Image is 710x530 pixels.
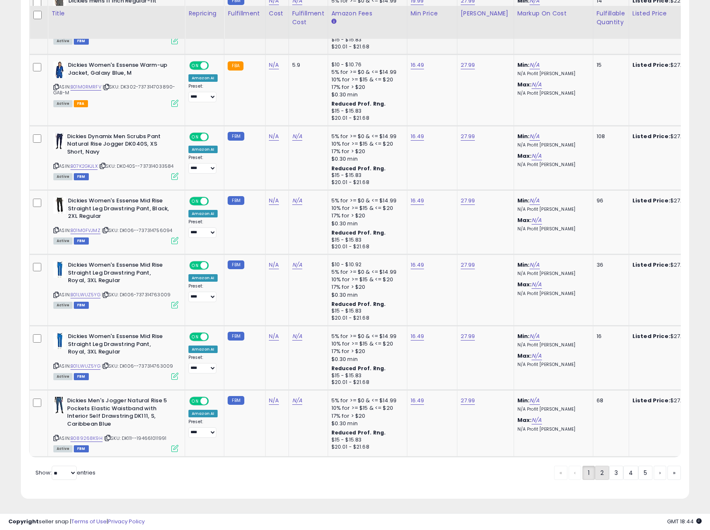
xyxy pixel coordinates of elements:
[68,261,169,287] b: Dickies Women's Essense Mid Rise Straight Leg Drawstring Pant, Royal, 3XL Regular
[461,197,475,205] a: 27.99
[67,133,168,158] b: Dickies Dynamix Men Scrubs Pant Natural Rise Jogger DK040S, XS Short, Navy
[597,397,622,404] div: 68
[461,132,475,141] a: 27.99
[70,227,100,234] a: B01M0FVJMZ
[411,396,424,405] a: 16.49
[331,197,401,204] div: 5% for >= $0 & <= $14.99
[331,5,401,12] div: 10% for >= $15 & <= $20
[74,445,89,452] span: FBM
[632,9,705,18] div: Listed Price
[292,197,302,205] a: N/A
[228,396,244,405] small: FBM
[517,352,532,360] b: Max:
[331,412,401,420] div: 17% for > $20
[292,9,324,27] div: Fulfillment Cost
[331,437,401,444] div: $15 - $15.83
[632,197,702,204] div: $27.99
[53,133,65,149] img: 31bWep-PDDL._SL40_.jpg
[269,132,279,141] a: N/A
[632,61,702,69] div: $27.99
[188,219,218,238] div: Preset:
[74,302,89,309] span: FBM
[190,333,201,341] span: ON
[331,220,401,227] div: $0.30 min
[517,416,532,424] b: Max:
[517,132,530,140] b: Min:
[517,261,530,269] b: Min:
[517,427,587,432] p: N/A Profit [PERSON_NAME]
[188,210,218,217] div: Amazon AI
[53,333,66,349] img: 41IZpWdAw8L._SL40_.jpg
[597,61,622,69] div: 15
[74,38,89,45] span: FBM
[517,362,587,368] p: N/A Profit [PERSON_NAME]
[71,517,107,525] a: Terms of Use
[53,445,73,452] span: All listings currently available for purchase on Amazon
[53,197,178,243] div: ASIN:
[208,62,221,69] span: OFF
[632,132,670,140] b: Listed Price:
[461,9,510,18] div: [PERSON_NAME]
[67,397,168,430] b: Dickies Men's Jogger Natural Rise 5 Pockets Elastic Waistband with Interior Self Drawstring DK111...
[53,38,73,45] span: All listings currently available for purchase on Amazon
[331,100,386,107] b: Reduced Prof. Rng.
[208,333,221,341] span: OFF
[673,469,675,477] span: »
[269,9,285,18] div: Cost
[70,291,100,298] a: B01LWUZ5YG
[331,165,386,172] b: Reduced Prof. Rng.
[70,363,100,370] a: B01LWUZ5YG
[597,133,622,140] div: 108
[517,342,587,348] p: N/A Profit [PERSON_NAME]
[53,61,66,78] img: 41tyk171OlL._SL40_.jpg
[532,280,542,289] a: N/A
[228,9,261,18] div: Fulfillment
[70,163,98,170] a: B07K2GKJLX
[269,396,279,405] a: N/A
[53,333,178,379] div: ASIN:
[269,61,279,69] a: N/A
[517,71,587,77] p: N/A Profit [PERSON_NAME]
[529,261,539,269] a: N/A
[331,91,401,98] div: $0.30 min
[331,243,401,250] div: $20.01 - $21.68
[632,61,670,69] b: Listed Price:
[331,212,401,220] div: 17% for > $20
[331,68,401,76] div: 5% for >= $0 & <= $14.99
[632,333,702,340] div: $27.99
[461,261,475,269] a: 27.99
[331,283,401,291] div: 17% for > $20
[188,155,218,174] div: Preset:
[595,466,609,480] a: 2
[532,352,542,360] a: N/A
[331,148,401,155] div: 17% for > $20
[532,216,542,225] a: N/A
[517,291,587,297] p: N/A Profit [PERSON_NAME]
[411,197,424,205] a: 16.49
[331,365,386,372] b: Reduced Prof. Rng.
[208,262,221,269] span: OFF
[517,280,532,288] b: Max:
[517,81,532,88] b: Max:
[8,518,145,526] div: seller snap | |
[529,332,539,341] a: N/A
[68,197,169,222] b: Dickies Women's Essense Mid Rise Straight Leg Drawstring Pant, Black, 2XL Regular
[228,196,244,205] small: FBM
[331,155,401,163] div: $0.30 min
[68,333,169,358] b: Dickies Women's Essense Mid Rise Straight Leg Drawstring Pant, Royal, 3XL Regular
[597,9,625,27] div: Fulfillable Quantity
[517,162,587,168] p: N/A Profit [PERSON_NAME]
[292,61,321,69] div: 5.9
[188,410,218,417] div: Amazon AI
[53,261,178,308] div: ASIN:
[331,276,401,283] div: 10% for >= $15 & <= $20
[517,332,530,340] b: Min:
[514,6,593,39] th: The percentage added to the cost of goods (COGS) that forms the calculator for Min & Max prices.
[517,396,530,404] b: Min:
[529,396,539,405] a: N/A
[632,197,670,204] b: Listed Price:
[331,420,401,427] div: $0.30 min
[228,260,244,269] small: FBM
[99,163,174,169] span: | SKU: DK040S--737314033584
[190,198,201,205] span: ON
